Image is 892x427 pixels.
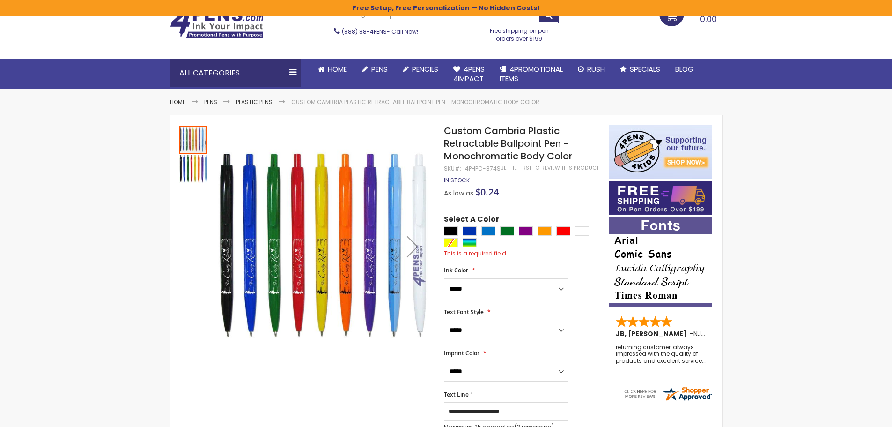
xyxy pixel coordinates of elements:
[616,329,690,338] span: JB, [PERSON_NAME]
[690,329,771,338] span: - ,
[444,124,572,163] span: Custom Cambria Plastic Retractable Ballpoint Pen - Monochromatic Body Color
[218,138,432,352] img: Custom Cambria Plastic Retractable Ballpoint Pen - Monochromatic Body Color
[179,154,207,183] div: Custom Cambria Plastic Retractable Ballpoint Pen - Monochromatic Body Color
[587,64,605,74] span: Rush
[609,181,712,215] img: Free shipping on orders over $199
[675,64,693,74] span: Blog
[444,226,458,236] div: Black
[475,186,499,198] span: $0.24
[179,125,208,154] div: Custom Cambria Plastic Retractable Ballpoint Pen - Monochromatic Body Color
[575,226,589,236] div: White
[481,226,495,236] div: Blue Light
[465,165,501,172] div: 4PHPC-874S
[354,59,395,80] a: Pens
[444,266,468,274] span: Ink Color
[453,64,485,83] span: 4Pens 4impact
[693,329,705,338] span: NJ
[444,165,461,172] strong: SKU
[519,226,533,236] div: Purple
[170,8,264,38] img: 4Pens Custom Pens and Promotional Products
[342,28,387,36] a: (888) 88-4PENS
[444,308,484,316] span: Text Font Style
[444,250,599,257] div: This is a required field.
[500,226,514,236] div: Green
[492,59,570,90] a: 4PROMOTIONALITEMS
[463,238,477,247] div: Assorted
[500,64,563,83] span: 4PROMOTIONAL ITEMS
[444,390,473,398] span: Text Line 1
[538,226,552,236] div: Orange
[170,59,301,87] div: All Categories
[480,23,559,42] div: Free shipping on pen orders over $199
[630,64,660,74] span: Specials
[623,396,713,404] a: 4pens.com certificate URL
[446,59,492,90] a: 4Pens4impact
[612,59,668,80] a: Specials
[394,125,431,368] div: Next
[204,98,217,106] a: Pens
[609,217,712,307] img: font-personalization-examples
[170,98,185,106] a: Home
[412,64,438,74] span: Pencils
[342,28,418,36] span: - Call Now!
[616,344,707,364] div: returning customer, always impressed with the quality of products and excelent service, will retu...
[463,226,477,236] div: Blue
[444,214,499,227] span: Select A Color
[556,226,570,236] div: Red
[444,177,470,184] div: Availability
[291,98,539,106] li: Custom Cambria Plastic Retractable Ballpoint Pen - Monochromatic Body Color
[310,59,354,80] a: Home
[668,59,701,80] a: Blog
[444,349,479,357] span: Imprint Color
[700,13,717,25] span: 0.00
[444,188,473,198] span: As low as
[328,64,347,74] span: Home
[395,59,446,80] a: Pencils
[609,125,712,179] img: 4pens 4 kids
[570,59,612,80] a: Rush
[444,176,470,184] span: In stock
[623,385,713,402] img: 4pens.com widget logo
[179,155,207,183] img: Custom Cambria Plastic Retractable Ballpoint Pen - Monochromatic Body Color
[501,165,599,172] a: Be the first to review this product
[371,64,388,74] span: Pens
[236,98,273,106] a: Plastic Pens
